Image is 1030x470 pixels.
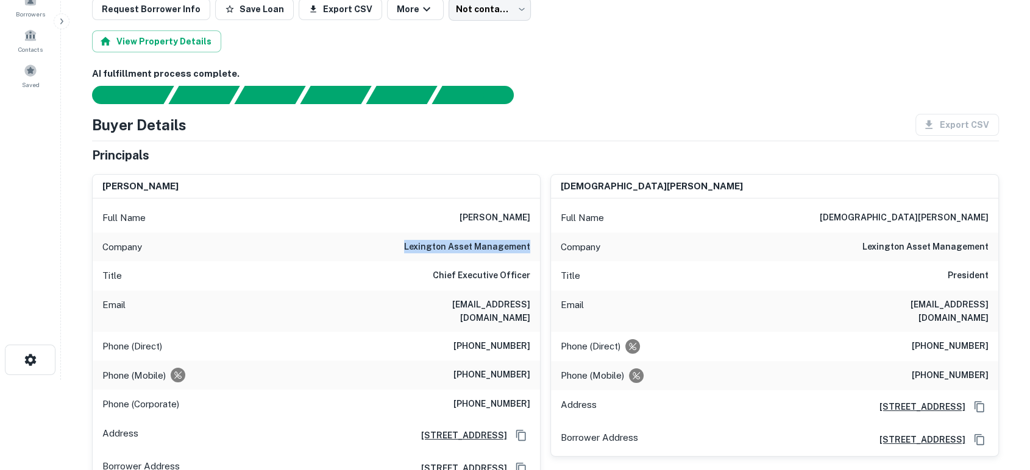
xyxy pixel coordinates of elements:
[870,433,965,446] a: [STREET_ADDRESS]
[625,339,640,354] div: Requests to not be contacted at this number
[561,240,600,254] p: Company
[168,86,240,104] div: Your request is received and processing...
[102,180,179,194] h6: [PERSON_NAME]
[820,211,989,225] h6: [DEMOGRAPHIC_DATA][PERSON_NAME]
[970,430,989,449] button: Copy Address
[234,86,305,104] div: Documents found, AI parsing details...
[453,339,530,354] h6: [PHONE_NUMBER]
[102,397,179,412] p: Phone (Corporate)
[404,240,530,254] h6: lexington asset management
[4,59,57,92] a: Saved
[102,426,138,444] p: Address
[561,398,597,416] p: Address
[102,298,126,324] p: Email
[77,86,169,104] div: Sending borrower request to AI...
[384,298,530,324] h6: [EMAIL_ADDRESS][DOMAIN_NAME]
[561,268,580,283] p: Title
[16,9,45,19] span: Borrowers
[102,339,162,354] p: Phone (Direct)
[969,373,1030,431] iframe: Chat Widget
[18,44,43,54] span: Contacts
[561,368,624,383] p: Phone (Mobile)
[432,86,528,104] div: AI fulfillment process complete.
[453,397,530,412] h6: [PHONE_NUMBER]
[512,426,530,444] button: Copy Address
[870,400,965,413] a: [STREET_ADDRESS]
[460,211,530,225] h6: [PERSON_NAME]
[92,114,186,136] h4: Buyer Details
[912,339,989,354] h6: [PHONE_NUMBER]
[4,24,57,57] a: Contacts
[862,240,989,254] h6: lexington asset management
[629,368,644,383] div: Requests to not be contacted at this number
[912,368,989,383] h6: [PHONE_NUMBER]
[92,67,999,81] h6: AI fulfillment process complete.
[561,180,743,194] h6: [DEMOGRAPHIC_DATA][PERSON_NAME]
[92,30,221,52] button: View Property Details
[561,430,638,449] p: Borrower Address
[411,429,507,442] a: [STREET_ADDRESS]
[561,211,604,225] p: Full Name
[561,298,584,324] p: Email
[92,146,149,164] h5: Principals
[102,240,142,254] p: Company
[433,268,530,283] h6: Chief Executive Officer
[948,268,989,283] h6: President
[300,86,371,104] div: Principals found, AI now looking for contact information...
[453,368,530,382] h6: [PHONE_NUMBER]
[842,298,989,324] h6: [EMAIL_ADDRESS][DOMAIN_NAME]
[171,368,185,382] div: Requests to not be contacted at this number
[102,368,166,383] p: Phone (Mobile)
[102,268,122,283] p: Title
[561,339,620,354] p: Phone (Direct)
[366,86,437,104] div: Principals found, still searching for contact information. This may take time...
[22,80,40,89] span: Saved
[102,211,146,225] p: Full Name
